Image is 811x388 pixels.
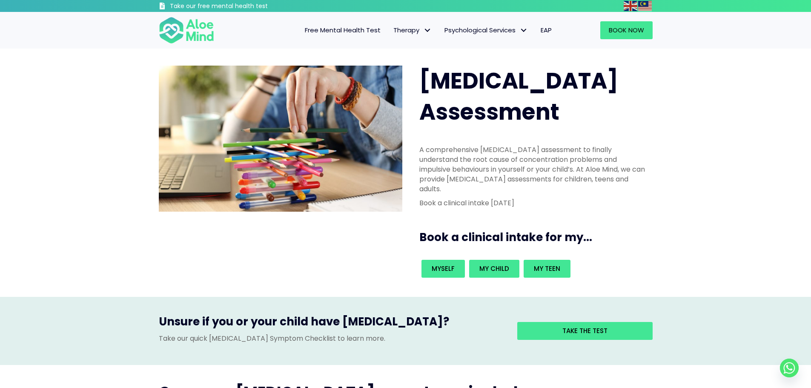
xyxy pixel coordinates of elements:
span: Free Mental Health Test [305,26,381,34]
p: Take our quick [MEDICAL_DATA] Symptom Checklist to learn more. [159,333,504,343]
a: Take the test [517,322,653,340]
span: Psychological Services [444,26,528,34]
a: TherapyTherapy: submenu [387,21,438,39]
span: Therapy: submenu [421,24,434,37]
span: EAP [541,26,552,34]
img: Aloe mind Logo [159,16,214,44]
a: EAP [534,21,558,39]
span: Take the test [562,326,608,335]
a: Whatsapp [780,359,799,377]
a: Myself [421,260,465,278]
span: My teen [534,264,560,273]
span: Psychological Services: submenu [518,24,530,37]
a: Book Now [600,21,653,39]
span: Book Now [609,26,644,34]
a: Free Mental Health Test [298,21,387,39]
a: My teen [524,260,570,278]
a: Psychological ServicesPsychological Services: submenu [438,21,534,39]
span: My child [479,264,509,273]
img: ms [638,1,652,11]
span: Myself [432,264,455,273]
h3: Take our free mental health test [170,2,313,11]
a: Take our free mental health test [159,2,313,12]
p: Book a clinical intake [DATE] [419,198,648,208]
span: Therapy [393,26,432,34]
img: ADHD photo [159,66,402,212]
span: [MEDICAL_DATA] Assessment [419,65,618,127]
img: en [624,1,637,11]
nav: Menu [225,21,558,39]
h3: Unsure if you or your child have [MEDICAL_DATA]? [159,314,504,333]
a: My child [469,260,519,278]
h3: Book a clinical intake for my... [419,230,656,245]
a: Malay [638,1,653,11]
p: A comprehensive [MEDICAL_DATA] assessment to finally understand the root cause of concentration p... [419,145,648,194]
a: English [624,1,638,11]
div: Book an intake for my... [419,258,648,280]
